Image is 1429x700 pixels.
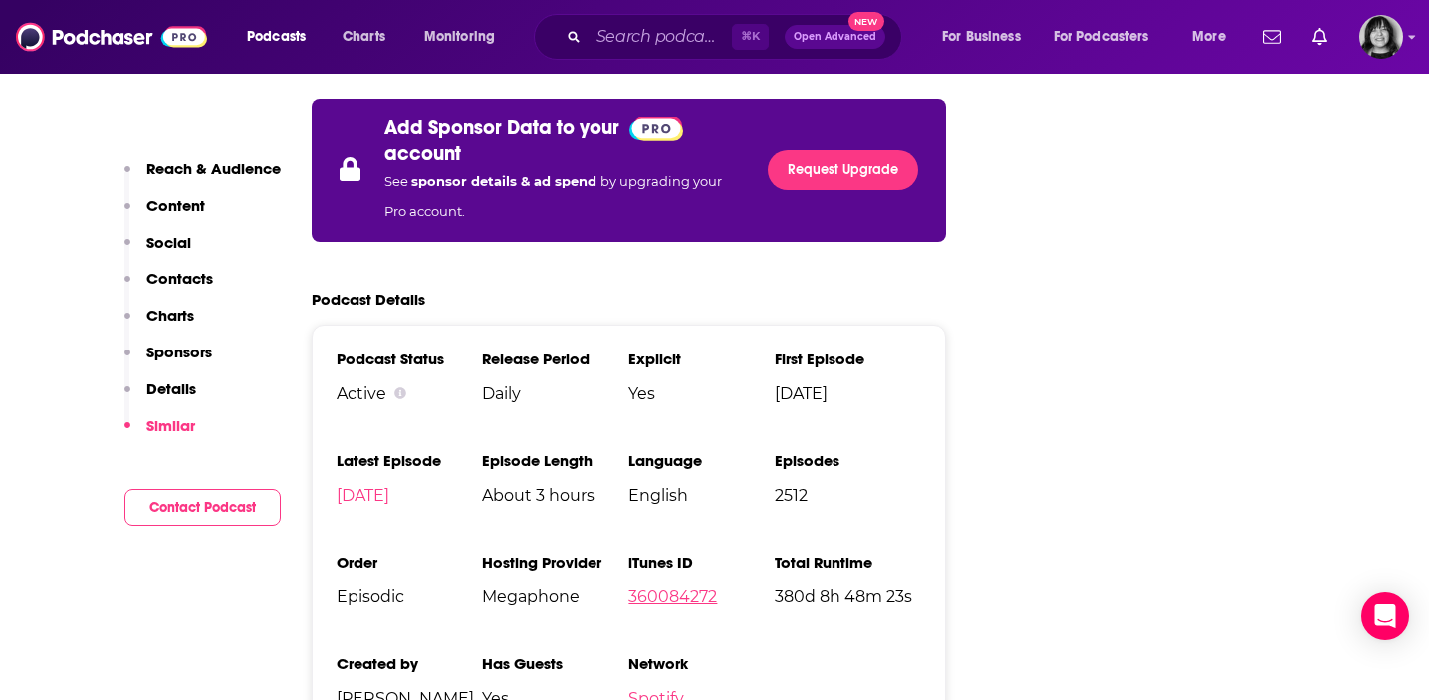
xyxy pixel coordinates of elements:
h3: Created by [337,654,483,673]
h3: Podcast Status [337,350,483,368]
a: Pro website [629,115,684,140]
button: Reach & Audience [124,159,281,196]
span: [DATE] [775,384,921,403]
a: Charts [330,21,397,53]
div: Active [337,384,483,403]
h3: Release Period [482,350,628,368]
span: 2512 [775,486,921,505]
p: Sponsors [146,343,212,361]
p: Charts [146,306,194,325]
button: open menu [410,21,521,53]
button: open menu [1178,21,1251,53]
button: open menu [928,21,1046,53]
h3: Total Runtime [775,553,921,572]
h3: Language [628,451,775,470]
p: Similar [146,416,195,435]
button: Charts [124,306,194,343]
span: Open Advanced [794,32,876,42]
button: Social [124,233,191,270]
span: About 3 hours [482,486,628,505]
p: See by upgrading your Pro account. [384,166,745,226]
a: 360084272 [628,587,717,606]
p: account [384,141,461,166]
span: Megaphone [482,587,628,606]
a: Show notifications dropdown [1305,20,1335,54]
div: Open Intercom Messenger [1361,592,1409,640]
button: Contacts [124,269,213,306]
h3: Has Guests [482,654,628,673]
button: Similar [124,416,195,453]
h3: Episode Length [482,451,628,470]
span: Daily [482,384,628,403]
a: Request Upgrade [768,150,918,190]
p: Details [146,379,196,398]
button: Sponsors [124,343,212,379]
h3: Hosting Provider [482,553,628,572]
button: Contact Podcast [124,489,281,526]
h3: Latest Episode [337,451,483,470]
span: Podcasts [247,23,306,51]
h3: Episodes [775,451,921,470]
p: Contacts [146,269,213,288]
input: Search podcasts, credits, & more... [589,21,732,53]
p: Add Sponsor Data to your [384,116,619,140]
span: 380d 8h 48m 23s [775,587,921,606]
h3: Network [628,654,775,673]
a: Show notifications dropdown [1255,20,1289,54]
img: User Profile [1359,15,1403,59]
h3: First Episode [775,350,921,368]
span: ⌘ K [732,24,769,50]
img: Podchaser Pro [629,117,684,141]
img: Podchaser - Follow, Share and Rate Podcasts [16,18,207,56]
span: Monitoring [424,23,495,51]
h2: Podcast Details [312,290,425,309]
span: Logged in as parkdalepublicity1 [1359,15,1403,59]
button: open menu [233,21,332,53]
span: sponsor details & ad spend [411,173,600,189]
h3: iTunes ID [628,553,775,572]
div: Search podcasts, credits, & more... [553,14,921,60]
a: [DATE] [337,486,389,505]
span: For Podcasters [1054,23,1149,51]
p: Content [146,196,205,215]
h3: Explicit [628,350,775,368]
button: open menu [1041,21,1178,53]
button: Open AdvancedNew [785,25,885,49]
button: Show profile menu [1359,15,1403,59]
span: For Business [942,23,1021,51]
button: Details [124,379,196,416]
h3: Order [337,553,483,572]
span: Charts [343,23,385,51]
span: New [848,12,884,31]
span: More [1192,23,1226,51]
button: Content [124,196,205,233]
span: English [628,486,775,505]
span: Episodic [337,587,483,606]
p: Reach & Audience [146,159,281,178]
span: Yes [628,384,775,403]
p: Social [146,233,191,252]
